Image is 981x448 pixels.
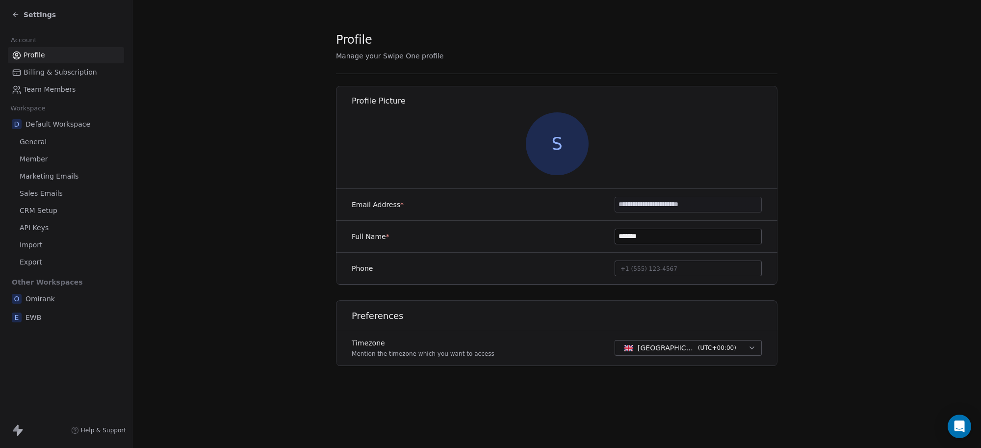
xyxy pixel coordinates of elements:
span: Billing & Subscription [24,67,97,78]
span: Import [20,240,42,250]
span: Profile [24,50,45,60]
span: Help & Support [81,426,126,434]
a: Help & Support [71,426,126,434]
a: Team Members [8,81,124,98]
span: Settings [24,10,56,20]
span: E [12,313,22,322]
span: ( UTC+00:00 ) [698,343,736,352]
span: API Keys [20,223,49,233]
a: Billing & Subscription [8,64,124,80]
a: CRM Setup [8,203,124,219]
span: Profile [336,32,372,47]
span: O [12,294,22,304]
a: Profile [8,47,124,63]
span: Export [20,257,42,267]
span: Omirank [26,294,55,304]
label: Full Name [352,232,389,241]
a: Export [8,254,124,270]
div: Open Intercom Messenger [948,415,971,438]
span: Default Workspace [26,119,90,129]
a: Sales Emails [8,185,124,202]
span: Workspace [6,101,50,116]
label: Phone [352,264,373,273]
span: [GEOGRAPHIC_DATA] - GMT [638,343,694,353]
h1: Profile Picture [352,96,778,106]
span: Other Workspaces [8,274,87,290]
p: Mention the timezone which you want to access [352,350,494,358]
label: Email Address [352,200,404,210]
span: S [526,112,589,175]
span: Manage your Swipe One profile [336,52,443,60]
a: API Keys [8,220,124,236]
span: Account [6,33,41,48]
span: Marketing Emails [20,171,78,182]
a: Import [8,237,124,253]
label: Timezone [352,338,494,348]
span: Team Members [24,84,76,95]
span: +1 (555) 123-4567 [620,265,677,272]
h1: Preferences [352,310,778,322]
button: [GEOGRAPHIC_DATA] - GMT(UTC+00:00) [615,340,762,356]
span: Member [20,154,48,164]
a: Member [8,151,124,167]
button: +1 (555) 123-4567 [615,261,762,276]
span: EWB [26,313,41,322]
a: Settings [12,10,56,20]
span: General [20,137,47,147]
a: Marketing Emails [8,168,124,184]
span: Sales Emails [20,188,63,199]
a: General [8,134,124,150]
span: D [12,119,22,129]
span: CRM Setup [20,206,57,216]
